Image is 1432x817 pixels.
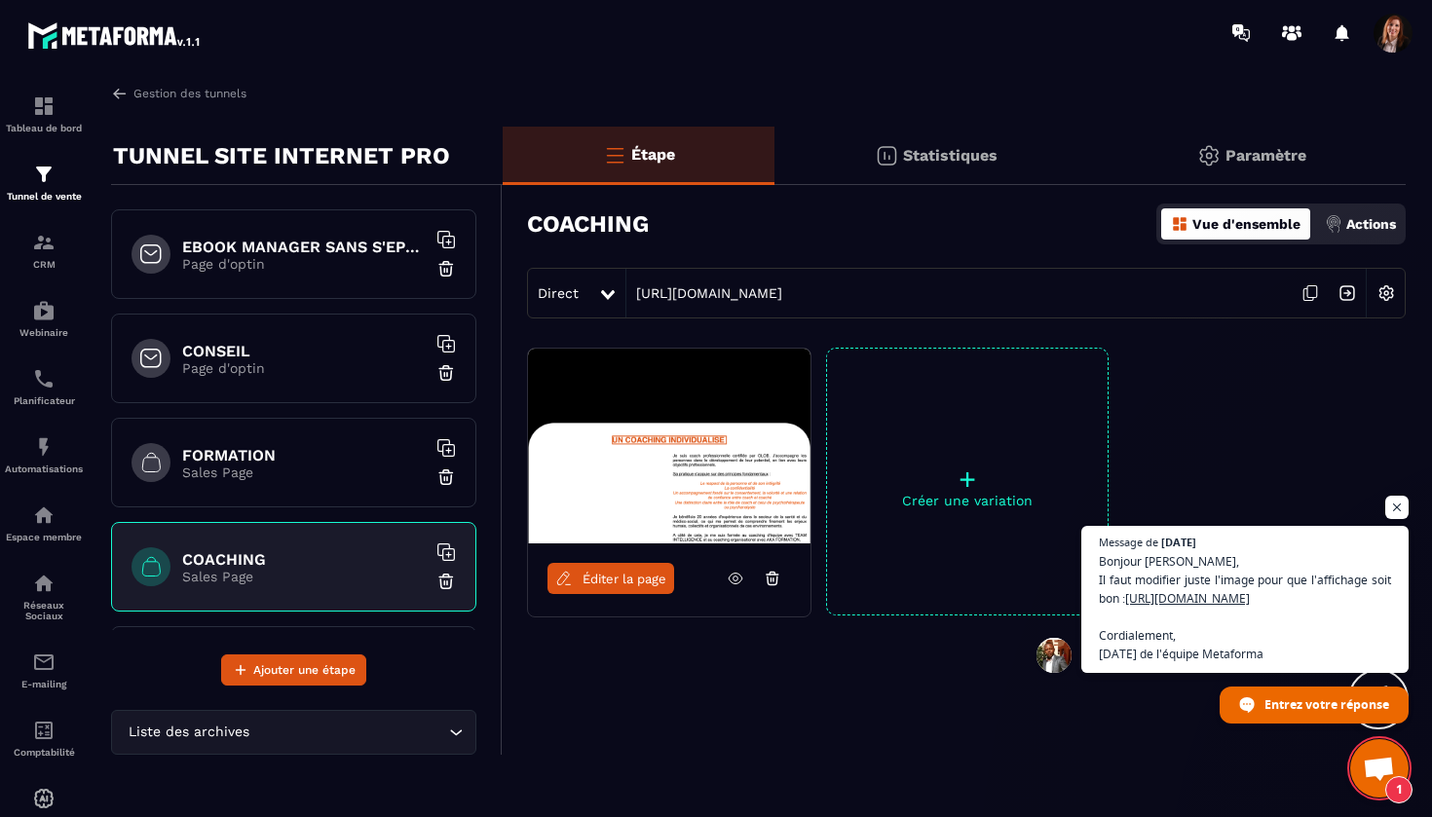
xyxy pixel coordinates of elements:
img: stats.20deebd0.svg [875,144,898,167]
p: Statistiques [903,146,998,165]
span: Message de [1099,537,1158,547]
p: Webinaire [5,327,83,338]
p: Actions [1346,216,1396,232]
img: automations [32,787,56,810]
h6: CONSEIL [182,342,426,360]
img: automations [32,299,56,322]
img: image [528,349,810,543]
p: Page d'optin [182,256,426,272]
p: E-mailing [5,679,83,689]
img: setting-gr.5f69749f.svg [1197,144,1221,167]
img: formation [32,163,56,186]
p: TUNNEL SITE INTERNET PRO [113,136,450,175]
h6: FORMATION [182,446,426,464]
img: trash [436,259,456,279]
span: Ajouter une étape [253,660,356,680]
a: Gestion des tunnels [111,85,246,102]
img: trash [436,363,456,383]
img: accountant [32,719,56,742]
p: Vue d'ensemble [1192,216,1300,232]
h3: COACHING [527,210,649,238]
p: Comptabilité [5,747,83,758]
span: Liste des archives [124,722,253,743]
h6: COACHING [182,550,426,569]
img: actions.d6e523a2.png [1325,215,1342,233]
div: Search for option [111,710,476,755]
img: automations [32,435,56,459]
h6: EBOOK MANAGER SANS S'EPUISER OFFERT [182,238,426,256]
a: Ouvrir le chat [1350,739,1409,798]
input: Search for option [253,722,444,743]
a: formationformationTableau de bord [5,80,83,148]
a: emailemailE-mailing [5,636,83,704]
a: automationsautomationsAutomatisations [5,421,83,489]
img: trash [436,467,456,487]
p: Tunnel de vente [5,191,83,202]
span: Entrez votre réponse [1264,687,1389,722]
img: setting-w.858f3a88.svg [1368,275,1405,312]
span: Direct [538,285,579,301]
p: Espace membre [5,532,83,542]
p: Étape [631,145,675,164]
p: + [827,465,1108,493]
img: scheduler [32,367,56,390]
p: Paramètre [1225,146,1306,165]
span: 1 [1385,776,1413,803]
a: Éditer la page [547,563,674,594]
p: Page d'optin [182,360,426,376]
img: automations [32,503,56,527]
a: formationformationTunnel de vente [5,148,83,216]
img: email [32,650,56,674]
img: formation [32,94,56,118]
button: Ajouter une étape [221,654,366,686]
p: CRM [5,259,83,270]
img: bars-o.4a397970.svg [603,143,626,167]
a: [URL][DOMAIN_NAME] [626,285,782,301]
p: Automatisations [5,464,83,474]
a: automationsautomationsWebinaire [5,284,83,353]
img: formation [32,231,56,254]
a: formationformationCRM [5,216,83,284]
p: Planificateur [5,395,83,406]
img: arrow [111,85,129,102]
span: Bonjour [PERSON_NAME], Il faut modifier juste l'image pour que l'affichage soit bon : Cordialemen... [1099,552,1391,663]
span: Éditer la page [583,572,666,586]
a: schedulerschedulerPlanificateur [5,353,83,421]
img: trash [436,572,456,591]
p: Sales Page [182,464,426,480]
p: Tableau de bord [5,123,83,133]
img: arrow-next.bcc2205e.svg [1329,275,1366,312]
p: Réseaux Sociaux [5,600,83,621]
img: logo [27,18,203,53]
span: [DATE] [1161,537,1196,547]
img: dashboard-orange.40269519.svg [1171,215,1188,233]
img: social-network [32,572,56,595]
a: accountantaccountantComptabilité [5,704,83,772]
p: Créer une variation [827,493,1108,508]
p: Sales Page [182,569,426,584]
a: automationsautomationsEspace membre [5,489,83,557]
a: social-networksocial-networkRéseaux Sociaux [5,557,83,636]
